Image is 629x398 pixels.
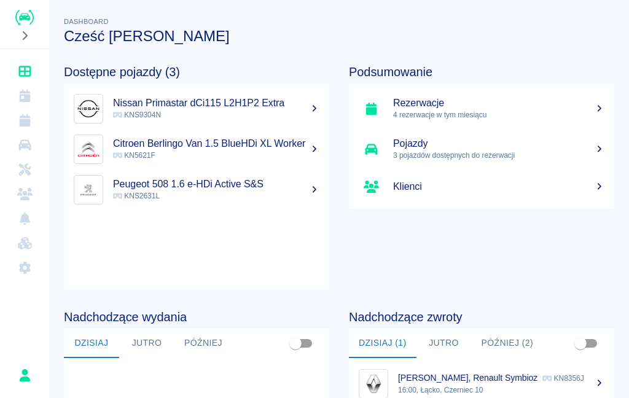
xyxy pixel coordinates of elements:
[113,111,161,119] span: KNS9304N
[174,329,232,358] button: Później
[64,310,329,324] h4: Nadchodzące wydania
[64,64,329,79] h4: Dostępne pojazdy (3)
[77,97,100,120] img: Image
[119,329,174,358] button: Jutro
[349,170,614,204] a: Klienci
[77,138,100,161] img: Image
[542,374,584,383] p: KN8356J
[569,332,592,355] span: Pokaż przypisane tylko do mnie
[5,108,44,133] a: Rezerwacje
[5,84,44,108] a: Kalendarz
[64,18,109,25] span: Dashboard
[5,157,44,182] a: Serwisy
[5,59,44,84] a: Dashboard
[393,97,604,109] h5: Rezerwacje
[113,97,319,109] h5: Nissan Primastar dCi115 L2H1P2 Extra
[284,332,307,355] span: Pokaż przypisane tylko do mnie
[15,10,34,25] img: Renthelp
[64,88,329,129] a: ImageNissan Primastar dCi115 L2H1P2 Extra KNS9304N
[398,384,604,396] p: 16:00, Łącko, Czerniec 10
[64,170,329,210] a: ImagePeugeot 508 1.6 e-HDi Active S&S KNS2631L
[113,138,319,150] h5: Citroen Berlingo Van 1.5 BlueHDi XL Worker
[113,151,155,160] span: KN5621F
[5,206,44,231] a: Powiadomienia
[113,178,319,190] h5: Peugeot 508 1.6 e-HDi Active S&S
[398,373,537,383] p: [PERSON_NAME], Renault Symbioz
[5,133,44,157] a: Flota
[393,138,604,150] h5: Pojazdy
[393,150,604,161] p: 3 pojazdów dostępnych do rezerwacji
[77,178,100,201] img: Image
[64,329,119,358] button: Dzisiaj
[12,362,37,388] button: Karol Klag
[349,310,614,324] h4: Nadchodzące zwroty
[64,129,329,170] a: ImageCitroen Berlingo Van 1.5 BlueHDi XL Worker KN5621F
[416,329,472,358] button: Jutro
[64,28,614,45] h3: Cześć [PERSON_NAME]
[113,192,160,200] span: KNS2631L
[349,88,614,129] a: Rezerwacje4 rezerwacje w tym miesiącu
[15,28,34,44] button: Rozwiń nawigację
[393,109,604,120] p: 4 rezerwacje w tym miesiącu
[5,256,44,280] a: Ustawienia
[5,182,44,206] a: Klienci
[472,329,544,358] button: Później (2)
[362,372,385,396] img: Image
[393,181,604,193] h5: Klienci
[5,231,44,256] a: Widget WWW
[349,129,614,170] a: Pojazdy3 pojazdów dostępnych do rezerwacji
[349,64,614,79] h4: Podsumowanie
[349,329,416,358] button: Dzisiaj (1)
